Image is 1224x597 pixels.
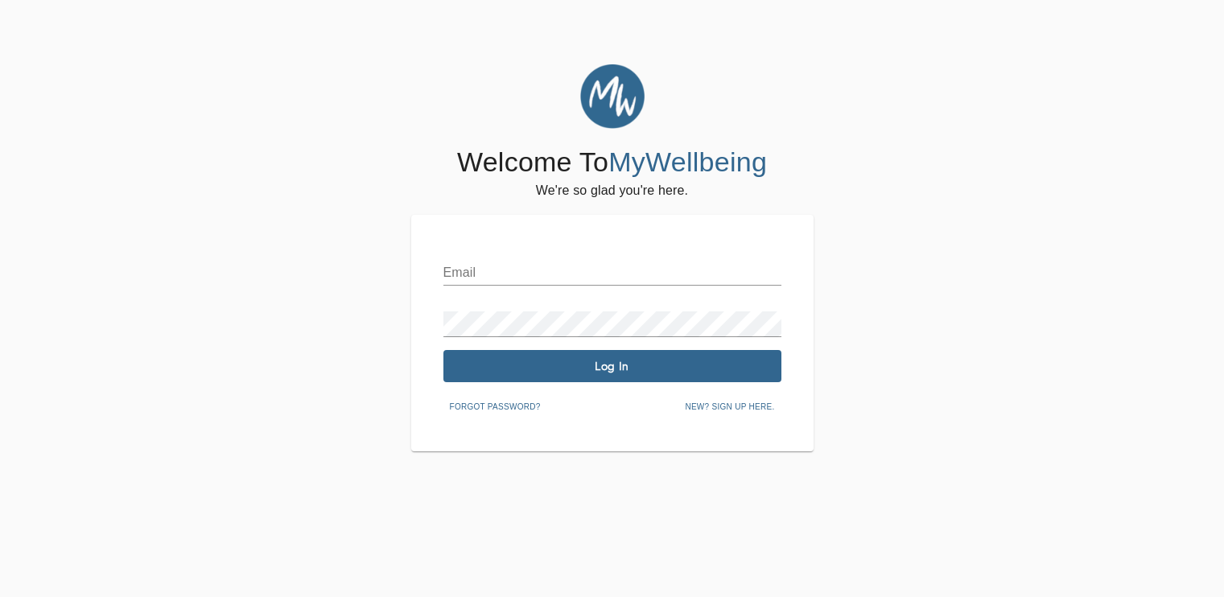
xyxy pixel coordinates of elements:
[536,179,688,202] h6: We're so glad you're here.
[443,395,547,419] button: Forgot password?
[450,359,775,374] span: Log In
[443,350,781,382] button: Log In
[450,400,541,414] span: Forgot password?
[608,146,767,177] span: MyWellbeing
[678,395,781,419] button: New? Sign up here.
[580,64,645,129] img: MyWellbeing
[457,146,767,179] h4: Welcome To
[443,399,547,412] a: Forgot password?
[685,400,774,414] span: New? Sign up here.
